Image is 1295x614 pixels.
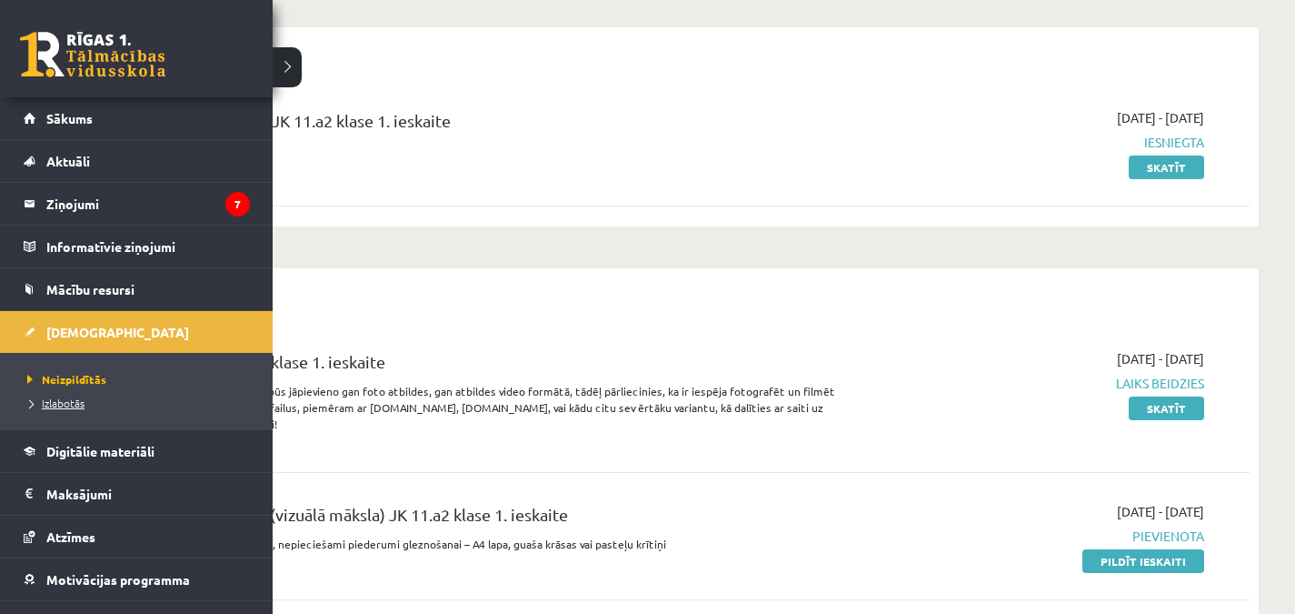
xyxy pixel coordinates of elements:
[136,349,839,383] div: Bioloģija JK 11.a2 klase 1. ieskaite
[136,383,839,432] p: Ņem vērā, ka šajā ieskaitē būs jāpievieno gan foto atbildes, gan atbildes video formātā, tādēļ pā...
[24,97,250,139] a: Sākums
[24,183,250,225] a: Ziņojumi7
[23,396,85,410] span: Izlabotās
[46,110,93,126] span: Sākums
[24,430,250,472] a: Digitālie materiāli
[24,559,250,600] a: Motivācijas programma
[23,371,254,388] a: Neizpildītās
[46,183,250,225] legend: Ziņojumi
[24,140,250,182] a: Aktuāli
[24,516,250,558] a: Atzīmes
[46,281,134,297] span: Mācību resursi
[866,527,1204,546] span: Pievienota
[46,571,190,588] span: Motivācijas programma
[1129,156,1204,179] a: Skatīt
[46,443,154,459] span: Digitālie materiāli
[24,311,250,353] a: [DEMOGRAPHIC_DATA]
[1129,397,1204,420] a: Skatīt
[46,153,90,169] span: Aktuāli
[46,324,189,340] span: [DEMOGRAPHIC_DATA]
[46,226,250,267] legend: Informatīvie ziņojumi
[24,268,250,310] a: Mācību resursi
[23,372,106,387] span: Neizpildītās
[1117,349,1204,368] span: [DATE] - [DATE]
[1117,502,1204,521] span: [DATE] - [DATE]
[136,502,839,536] div: Kultūra un māksla (vizuālā māksla) JK 11.a2 klase 1. ieskaite
[46,528,95,545] span: Atzīmes
[1082,549,1204,573] a: Pildīt ieskaiti
[866,374,1204,393] span: Laiks beidzies
[46,473,250,515] legend: Maksājumi
[136,536,839,552] p: Ieskaitē būs radošais darbs, nepieciešami piederumi gleznošanai – A4 lapa, guaša krāsas vai paste...
[136,108,839,142] div: Sociālās zinātnes I JK 11.a2 klase 1. ieskaite
[1117,108,1204,127] span: [DATE] - [DATE]
[24,473,250,515] a: Maksājumi
[225,192,250,216] i: 7
[24,226,250,267] a: Informatīvie ziņojumi
[20,32,165,77] a: Rīgas 1. Tālmācības vidusskola
[23,395,254,411] a: Izlabotās
[866,133,1204,152] span: Iesniegta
